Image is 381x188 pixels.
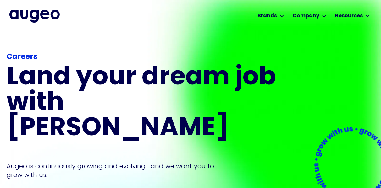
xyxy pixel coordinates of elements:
[258,12,277,20] div: Brands
[293,12,320,20] div: Company
[9,10,60,22] a: home
[7,162,223,179] p: Augeo is continuously growing and evolving—and we want you to grow with us.
[7,65,278,142] h1: Land your dream job﻿ with [PERSON_NAME]
[335,12,363,20] div: Resources
[9,10,60,22] img: Augeo's full logo in midnight blue.
[7,53,37,61] strong: Careers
